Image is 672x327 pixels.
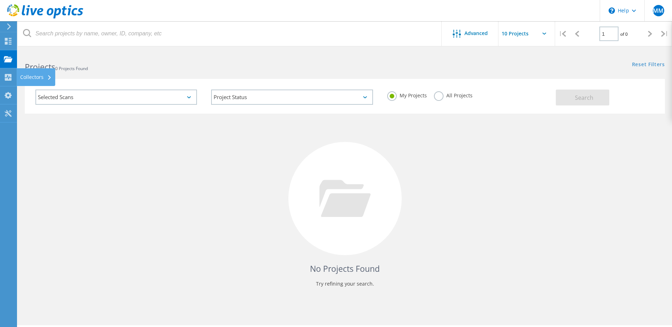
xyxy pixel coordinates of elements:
span: MM [653,8,663,13]
a: Live Optics Dashboard [7,15,83,20]
span: Search [575,94,593,102]
div: | [657,21,672,46]
span: of 0 [620,31,628,37]
h4: No Projects Found [32,263,658,275]
b: Projects [25,61,55,73]
label: My Projects [387,91,427,98]
label: All Projects [434,91,473,98]
a: Reset Filters [632,62,665,68]
div: Collectors [20,75,52,80]
button: Search [556,90,609,105]
span: 0 Projects Found [55,65,88,71]
svg: \n [609,7,615,14]
p: Try refining your search. [32,278,658,289]
div: Selected Scans [35,90,197,105]
div: Project Status [211,90,373,105]
span: Advanced [464,31,488,36]
input: Search projects by name, owner, ID, company, etc [18,21,442,46]
div: | [555,21,570,46]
